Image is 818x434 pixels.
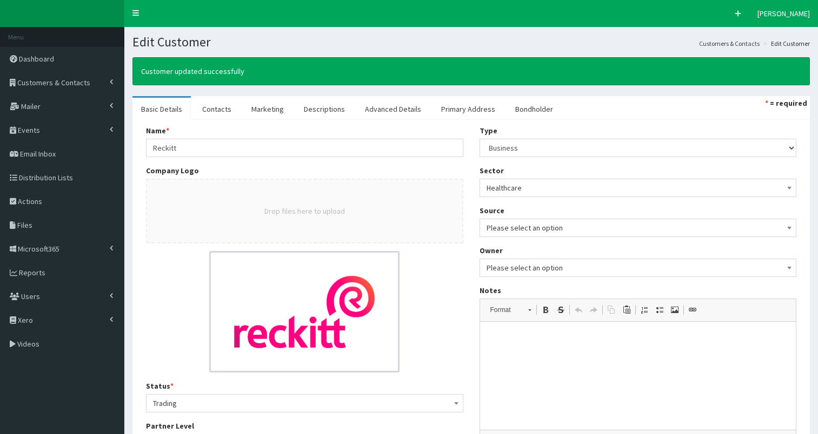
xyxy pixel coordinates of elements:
a: Insert/Remove Numbered List [637,303,652,317]
a: Strike Through [553,303,568,317]
span: Distribution Lists [19,173,73,182]
button: Drop files here to upload [264,206,345,216]
a: Redo (Ctrl+Y) [586,303,601,317]
label: Sector [480,165,504,176]
li: Edit Customer [761,39,810,48]
iframe: Rich Text Editor, notes [480,322,796,430]
a: Copy (Ctrl+C) [604,303,619,317]
a: Link (Ctrl+L) [685,303,700,317]
span: Microsoft365 [18,244,59,254]
label: Partner Level [146,421,194,431]
label: Name [146,125,169,136]
h1: Edit Customer [132,35,810,49]
span: Trading [153,396,456,411]
span: Customers & Contacts [17,78,90,87]
span: Healthcare [487,180,790,195]
span: Please select an option [487,260,790,275]
a: Bondholder [507,98,562,120]
a: Format [484,302,537,317]
div: Customer updated successfully [132,57,810,85]
a: Bold (Ctrl+B) [538,303,553,317]
label: Company Logo [146,165,199,176]
label: Type [480,125,497,136]
a: Primary Address [433,98,504,120]
span: Email Inbox [20,149,56,159]
span: Users [21,291,40,301]
span: Reports [19,268,45,277]
span: Actions [18,196,42,206]
span: Videos [17,339,39,349]
a: Contacts [194,98,240,120]
a: Descriptions [295,98,354,120]
span: Format [485,303,523,317]
span: Dashboard [19,54,54,64]
span: Mailer [21,101,41,111]
span: Healthcare [480,179,797,197]
span: [PERSON_NAME] [757,9,810,18]
a: Insert/Remove Bulleted List [652,303,667,317]
span: Please select an option [487,220,790,235]
a: Undo (Ctrl+Z) [571,303,586,317]
span: Trading [146,394,463,412]
span: Events [18,125,40,135]
label: Notes [480,285,501,296]
a: Image [667,303,682,317]
span: Please select an option [480,259,797,277]
label: Owner [480,245,503,256]
span: Files [17,220,32,230]
label: Status [146,381,174,391]
a: Paste (Ctrl+V) [619,303,634,317]
a: Marketing [243,98,292,120]
span: Please select an option [480,219,797,237]
span: Xero [18,315,33,325]
label: Source [480,205,504,216]
strong: = required [770,98,807,108]
a: Advanced Details [356,98,430,120]
a: Basic Details [132,98,191,120]
a: Customers & Contacts [699,39,760,48]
